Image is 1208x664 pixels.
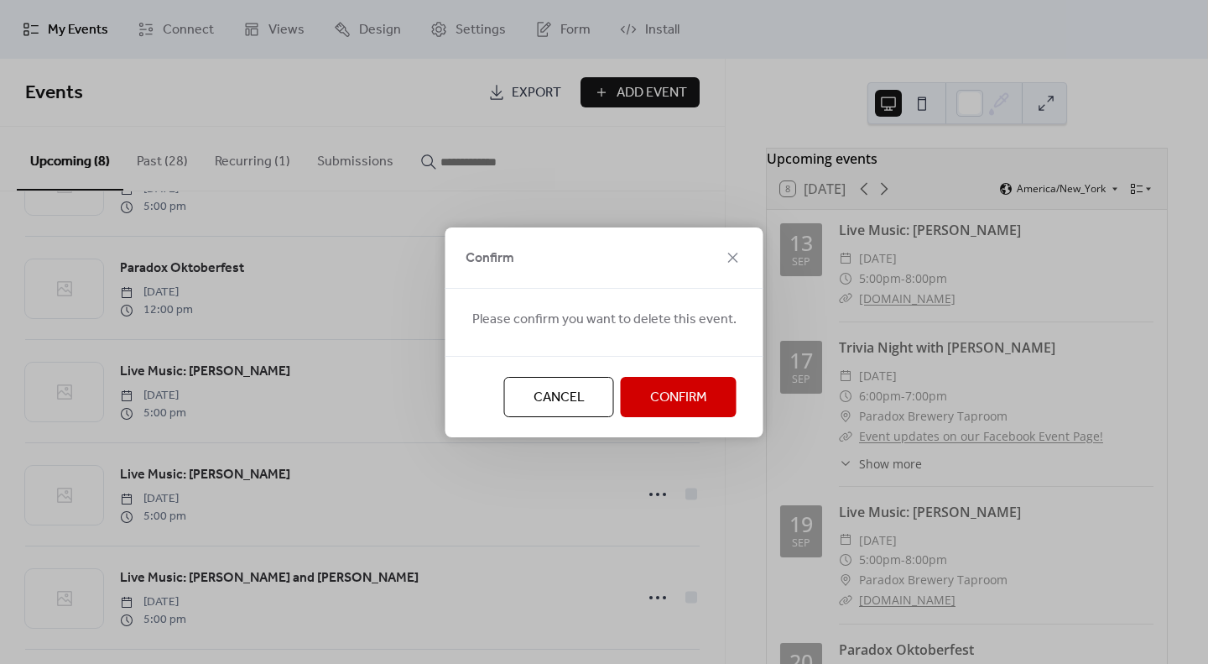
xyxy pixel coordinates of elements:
[466,248,514,269] span: Confirm
[621,377,737,417] button: Confirm
[534,388,585,408] span: Cancel
[472,310,737,330] span: Please confirm you want to delete this event.
[504,377,614,417] button: Cancel
[650,388,707,408] span: Confirm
